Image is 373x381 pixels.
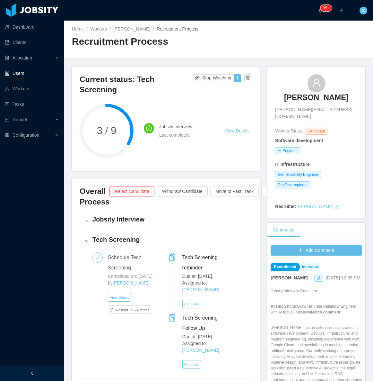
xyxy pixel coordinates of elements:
span: Candidate [305,128,328,135]
span: 3 / 9 [80,126,134,136]
i: icon: solution [5,56,9,60]
a: Interview [299,263,320,271]
a: icon: robotUsers [5,67,59,80]
span: / [86,26,88,32]
i: icon: check [95,255,100,260]
span: Reports [13,117,28,122]
div: Last completed [159,132,210,139]
strong: Recruiter: [275,204,296,209]
span: Assigned to: [182,280,234,293]
strong: Position fit: [271,304,292,309]
div: Comments [267,223,299,237]
strong: Match comment: [311,310,342,314]
button: Withdraw Candidate [157,186,208,196]
h3: [PERSON_NAME] [284,92,349,103]
i: icon: user [312,78,321,87]
span: Due at: [DATE]. [182,273,234,280]
button: reloadResend TS - 4 retries [108,305,151,314]
a: [PERSON_NAME] [182,287,219,292]
a: View Details [108,295,131,300]
button: icon: eye-invisibleStop Watching [193,74,234,82]
a: Complete [182,301,201,306]
span: [DATE] 12:35 PM [326,275,360,280]
i: icon: snippets [168,314,176,322]
i: icon: plus [339,8,343,13]
button: Complete [182,300,201,308]
a: [PERSON_NAME] [182,348,219,353]
a: [PERSON_NAME] [284,92,349,106]
div: Schedule Tech Screening [108,252,166,273]
button: Complete [182,360,201,369]
span: Due at: [DATE]. [182,333,234,340]
i: icon: setting [5,133,9,137]
span: Site Reliability Engineer [275,171,321,178]
span: Worker Status: [275,128,305,133]
i: icon: bell [318,8,323,13]
button: View Details [108,293,131,302]
div: icon: rightTech Screening [80,231,252,251]
a: [PERSON_NAME] [113,26,150,32]
a: icon: userWorkers [5,82,59,95]
a: Home [72,26,84,32]
button: icon: plusAdd Comment [271,245,362,256]
a: View Details [225,128,250,133]
span: Configuration [13,132,39,138]
a: Complete [182,362,201,367]
span: / [153,26,154,32]
span: Assigned to: [182,340,234,354]
span: Completed on: [DATE] by [108,274,152,286]
p: McGraw Hill - site Reliability Engineer with AI focus - Mid level [271,304,362,315]
span: S [362,7,365,14]
div: icon: rightJobsity Interview [80,211,252,231]
strong: [PERSON_NAME] [271,275,308,280]
div: Tech Screening reminder [182,252,234,273]
button: icon: setting [244,74,252,82]
button: Put Candidate On Hold [261,186,318,196]
span: / [109,26,111,32]
sup: 1207 [320,5,332,11]
a: [PERSON_NAME] [113,280,150,286]
i: icon: right [85,219,89,223]
i: icon: edit [335,204,339,209]
span: Allocation [13,55,32,60]
p: Jobsity Interview Comment: [271,288,362,294]
button: Reject Candidate [109,186,154,196]
h4: Jobsity Interview [92,215,247,224]
i: icon: line-chart [5,117,9,122]
i: icon: edit [317,276,321,280]
a: icon: pie-chartDashboard [5,21,59,33]
button: Move to Fast Track [210,186,259,196]
h4: Jobsity Interview [159,123,210,130]
a: icon: profileTasks [5,98,59,111]
h3: Current status: Tech Screening [80,74,193,95]
span: AI Engineer [275,147,300,154]
strong: IT Infrastructure [275,162,309,167]
a: [PERSON_NAME] [296,204,333,209]
span: Recruitment Process [157,26,198,32]
button: 1 [234,74,241,82]
h3: Overall Process [80,186,109,207]
a: Workers [90,26,107,32]
strong: Software development [275,138,323,143]
span: DevOps engineer [275,181,310,188]
i: icon: right [85,239,89,243]
i: icon: check-circle [146,125,152,131]
h2: Recruitment Process [72,35,219,48]
a: icon: auditClients [5,36,59,49]
span: [PERSON_NAME][EMAIL_ADDRESS][DOMAIN_NAME] [275,106,358,120]
h4: Tech Screening [92,235,247,244]
i: icon: snippets [168,253,176,261]
a: Recruitment [271,263,298,271]
div: Tech Screening Follow Up [182,313,234,333]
